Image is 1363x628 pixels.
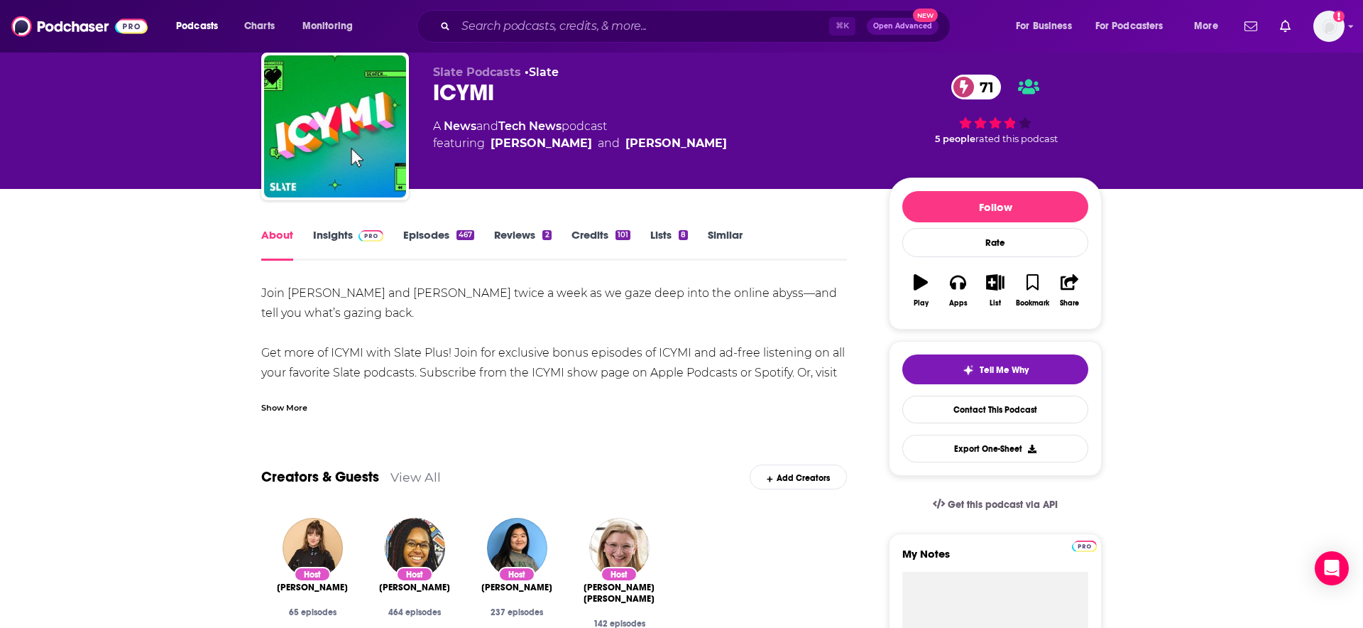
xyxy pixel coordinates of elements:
[579,582,659,605] span: [PERSON_NAME] [PERSON_NAME]
[1239,14,1263,38] a: Show notifications dropdown
[615,230,630,240] div: 101
[375,607,454,617] div: 464 episodes
[889,65,1102,153] div: 71 5 peoplerated this podcast
[913,9,938,22] span: New
[598,135,620,152] span: and
[921,487,1069,522] a: Get this podcast via API
[1095,16,1164,36] span: For Podcasters
[902,228,1088,257] div: Rate
[601,567,637,582] div: Host
[679,230,688,240] div: 8
[379,582,450,593] span: [PERSON_NAME]
[273,607,352,617] div: 65 episodes
[1313,11,1345,42] span: Logged in as rowan.sullivan
[1014,265,1051,316] button: Bookmark
[430,10,964,43] div: Search podcasts, credits, & more...
[444,119,476,133] a: News
[1072,538,1097,552] a: Pro website
[433,65,521,79] span: Slate Podcasts
[292,15,371,38] button: open menu
[579,582,659,605] a: Madison Malone Kircher
[867,18,938,35] button: Open AdvancedNew
[1086,15,1184,38] button: open menu
[498,119,562,133] a: Tech News
[1184,15,1236,38] button: open menu
[244,16,275,36] span: Charts
[261,468,379,486] a: Creators & Guests
[11,13,148,40] img: Podchaser - Follow, Share and Rate Podcasts
[1315,551,1349,585] div: Open Intercom Messenger
[650,228,688,261] a: Lists8
[914,299,929,308] div: Play
[235,15,283,38] a: Charts
[625,135,727,152] a: Rachelle Hampton
[487,518,547,578] img: Candice Lim
[750,465,847,489] div: Add Creators
[951,75,1001,99] a: 71
[261,228,293,261] a: About
[1313,11,1345,42] button: Show profile menu
[977,265,1014,316] button: List
[708,228,743,261] a: Similar
[456,15,829,38] input: Search podcasts, credits, & more...
[902,547,1088,572] label: My Notes
[433,135,727,152] span: featuring
[283,518,343,578] img: Kate Lindsay
[1194,16,1218,36] span: More
[491,135,592,152] a: Candice Lim
[542,230,551,240] div: 2
[965,75,1001,99] span: 71
[494,228,551,261] a: Reviews2
[1016,299,1049,308] div: Bookmark
[902,265,939,316] button: Play
[1274,14,1296,38] a: Show notifications dropdown
[385,518,445,578] img: Rachelle Hampton
[302,16,353,36] span: Monitoring
[477,607,557,617] div: 237 episodes
[975,134,1058,144] span: rated this podcast
[166,15,236,38] button: open menu
[935,134,975,144] span: 5 people
[456,230,474,240] div: 467
[1072,541,1097,552] img: Podchaser Pro
[403,228,474,261] a: Episodes467
[481,582,552,593] a: Candice Lim
[902,191,1088,222] button: Follow
[1016,16,1072,36] span: For Business
[1060,299,1079,308] div: Share
[1313,11,1345,42] img: User Profile
[396,567,433,582] div: Host
[264,55,406,197] img: ICYMI
[176,16,218,36] span: Podcasts
[571,228,630,261] a: Credits101
[949,299,968,308] div: Apps
[433,118,727,152] div: A podcast
[990,299,1001,308] div: List
[498,567,535,582] div: Host
[589,518,650,578] img: Madison Malone Kircher
[294,567,331,582] div: Host
[939,265,976,316] button: Apps
[481,582,552,593] span: [PERSON_NAME]
[313,228,383,261] a: InsightsPodchaser Pro
[277,582,348,593] a: Kate Lindsay
[1333,11,1345,22] svg: Add a profile image
[1006,15,1090,38] button: open menu
[902,435,1088,462] button: Export One-Sheet
[525,65,559,79] span: •
[390,470,441,484] a: View All
[379,582,450,593] a: Rachelle Hampton
[902,354,1088,384] button: tell me why sparkleTell Me Why
[529,65,559,79] a: Slate
[902,396,1088,423] a: Contact This Podcast
[829,17,855,36] span: ⌘ K
[1051,265,1088,316] button: Share
[358,230,383,242] img: Podchaser Pro
[476,119,498,133] span: and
